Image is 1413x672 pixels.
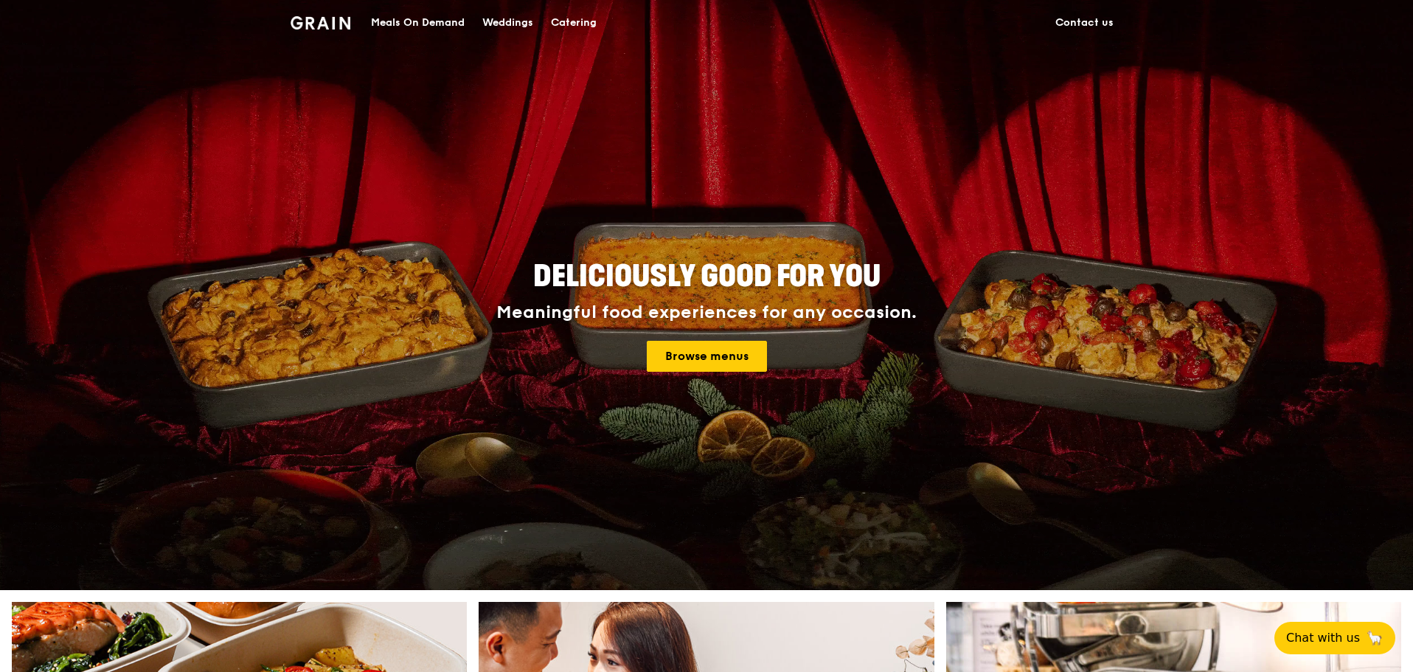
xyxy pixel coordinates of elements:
img: Grain [291,16,350,30]
span: 🦙 [1366,629,1384,647]
span: Deliciously good for you [533,259,881,294]
button: Chat with us🦙 [1274,622,1395,654]
span: Chat with us [1286,629,1360,647]
a: Catering [542,1,605,45]
a: Browse menus [647,341,767,372]
div: Weddings [482,1,533,45]
div: Meals On Demand [371,1,465,45]
div: Catering [551,1,597,45]
div: Meaningful food experiences for any occasion. [441,302,972,323]
a: Contact us [1046,1,1122,45]
a: Weddings [473,1,542,45]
